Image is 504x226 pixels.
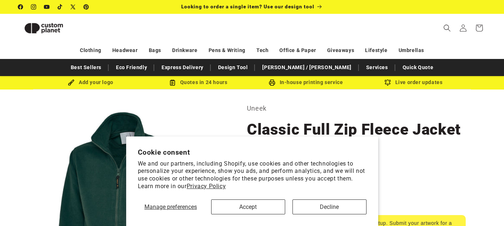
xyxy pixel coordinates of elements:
button: Decline [292,199,367,214]
button: Manage preferences [138,199,204,214]
a: Quick Quote [399,61,437,74]
span: Looking to order a single item? Use our design tool [181,4,314,9]
span: Manage preferences [144,203,197,210]
a: Headwear [112,44,138,57]
a: Giveaways [327,44,354,57]
img: Brush Icon [68,79,74,86]
a: Services [363,61,392,74]
summary: Search [439,20,455,36]
a: Umbrellas [399,44,424,57]
div: Live order updates [360,78,467,87]
a: Office & Paper [279,44,316,57]
button: Accept [211,199,285,214]
h2: Cookie consent [138,148,367,156]
a: [PERSON_NAME] / [PERSON_NAME] [259,61,355,74]
a: Custom Planet [16,14,94,42]
a: Lifestyle [365,44,387,57]
img: Order Updates Icon [169,79,176,86]
a: Eco Friendly [112,61,151,74]
a: Tech [256,44,268,57]
a: Clothing [80,44,101,57]
a: Express Delivery [158,61,207,74]
div: Add your logo [37,78,144,87]
a: Pens & Writing [209,44,245,57]
a: Bags [149,44,161,57]
a: Drinkware [172,44,197,57]
div: In-house printing service [252,78,360,87]
a: Privacy Policy [187,183,226,190]
p: We and our partners, including Shopify, use cookies and other technologies to personalize your ex... [138,160,367,190]
img: In-house printing [269,79,275,86]
a: Best Sellers [67,61,105,74]
img: Order updates [384,79,391,86]
p: Uneek [247,103,466,114]
img: Custom Planet [18,17,69,40]
a: Design Tool [214,61,252,74]
div: Quotes in 24 hours [144,78,252,87]
h1: Classic Full Zip Fleece Jacket - Bottle Green [247,120,466,159]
